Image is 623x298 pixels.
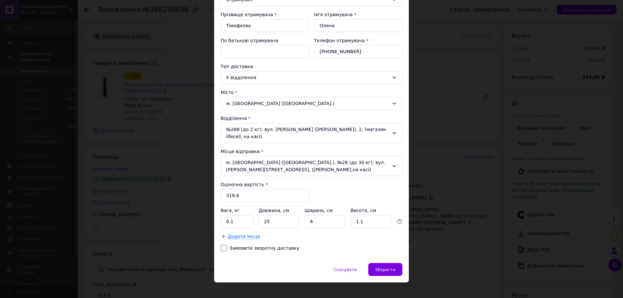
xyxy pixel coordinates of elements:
[334,267,357,272] span: Скасувати
[221,115,402,122] div: Відділення
[259,208,291,213] label: Довжина, см
[221,208,241,213] label: Вага, кг
[228,234,260,239] span: Додати місце
[221,182,264,187] label: Оціночна вартість
[375,267,396,272] span: Зберегти
[221,148,402,155] div: Місце відправки
[221,12,273,17] label: Прізвище отримувача
[221,156,402,176] div: м. [GEOGRAPHIC_DATA] ([GEOGRAPHIC_DATA].), №28 (до 30 кг): вул. [PERSON_NAME][STREET_ADDRESS], ([...
[350,208,377,213] label: Висота, см
[221,63,402,70] div: Тип доставки
[221,97,402,110] div: м. [GEOGRAPHIC_DATA] ([GEOGRAPHIC_DATA].)
[314,12,353,17] label: Ім'я отримувача
[221,38,278,43] label: По батькові отримувача
[221,89,402,96] div: Місто
[226,74,389,81] div: У відділення
[221,123,402,143] div: №288 (до 2 кг): вул. [PERSON_NAME] ([PERSON_NAME]), 2, (магазин lifecell, на касі)
[314,38,365,43] label: Телефон отримувача
[304,208,334,213] label: Ширина, см
[314,45,402,58] input: Наприклад, 055 123 45 67
[221,245,402,251] label: Замовити зворотну доставку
